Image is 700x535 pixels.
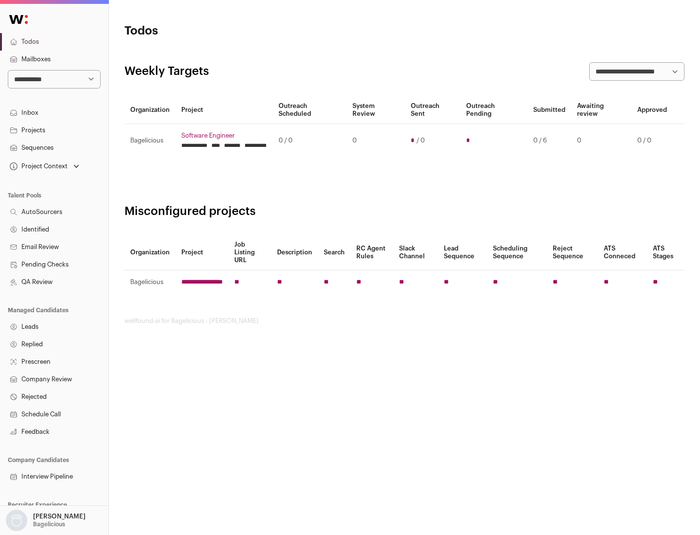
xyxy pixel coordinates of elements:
span: / 0 [417,137,425,144]
td: 0 [347,124,404,158]
th: Outreach Scheduled [273,96,347,124]
th: Project [175,235,228,270]
th: RC Agent Rules [350,235,393,270]
td: 0 [571,124,631,158]
th: Approved [631,96,673,124]
th: Lead Sequence [438,235,487,270]
button: Open dropdown [8,160,81,173]
th: Awaiting review [571,96,631,124]
th: ATS Stages [647,235,684,270]
td: 0 / 0 [273,124,347,158]
th: Organization [124,96,175,124]
a: Software Engineer [181,132,267,140]
div: Project Context [8,162,68,170]
td: 0 / 6 [527,124,571,158]
footer: wellfound:ai for Bagelicious - [PERSON_NAME] [124,317,684,325]
th: Slack Channel [393,235,438,270]
th: Description [271,235,318,270]
th: Outreach Sent [405,96,461,124]
img: nopic.png [6,510,27,531]
th: Job Listing URL [228,235,271,270]
th: Scheduling Sequence [487,235,547,270]
h2: Misconfigured projects [124,204,684,219]
td: Bagelicious [124,124,175,158]
th: ATS Conneced [598,235,647,270]
td: Bagelicious [124,270,175,294]
th: Project [175,96,273,124]
th: Reject Sequence [547,235,598,270]
th: Search [318,235,350,270]
h1: Todos [124,23,311,39]
th: Outreach Pending [460,96,527,124]
button: Open dropdown [4,510,87,531]
p: Bagelicious [33,520,65,528]
td: 0 / 0 [631,124,673,158]
th: System Review [347,96,404,124]
th: Submitted [527,96,571,124]
h2: Weekly Targets [124,64,209,79]
p: [PERSON_NAME] [33,513,86,520]
th: Organization [124,235,175,270]
img: Wellfound [4,10,33,29]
